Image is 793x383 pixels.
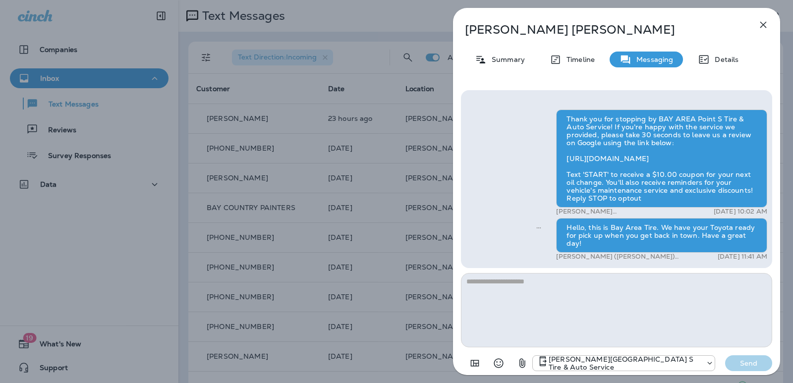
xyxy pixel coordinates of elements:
div: +1 (410) 969-0701 [533,355,715,371]
div: Thank you for stopping by BAY AREA Point S Tire & Auto Service! If you're happy with the service ... [556,109,767,208]
p: Summary [487,55,525,63]
p: [PERSON_NAME] ([PERSON_NAME]) [PERSON_NAME] [556,253,682,261]
p: Details [710,55,738,63]
p: [PERSON_NAME][GEOGRAPHIC_DATA] S Tire & Auto Service [549,355,701,371]
button: Select an emoji [489,353,509,373]
p: [DATE] 10:02 AM [714,208,767,216]
span: Sent [536,222,541,231]
div: Hello, this is Bay Area Tire. We have your Toyota ready for pick up when you get back in town. Ha... [556,218,767,253]
p: Timeline [562,55,595,63]
p: [PERSON_NAME][GEOGRAPHIC_DATA] S Tire & Auto Service [556,208,682,216]
p: [PERSON_NAME] [PERSON_NAME] [465,23,736,37]
button: Add in a premade template [465,353,485,373]
p: Messaging [631,55,673,63]
p: [DATE] 11:41 AM [718,253,767,261]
